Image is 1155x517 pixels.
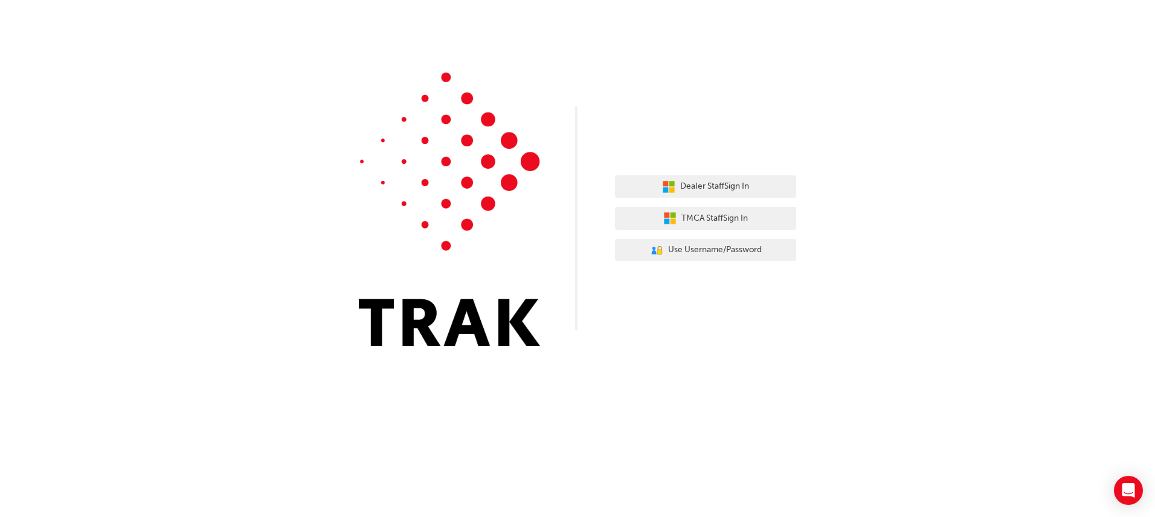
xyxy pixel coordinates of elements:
[1114,476,1143,505] div: Open Intercom Messenger
[681,212,748,226] span: TMCA Staff Sign In
[615,207,796,230] button: TMCA StaffSign In
[680,180,749,193] span: Dealer Staff Sign In
[359,73,540,346] img: Trak
[615,239,796,262] button: Use Username/Password
[615,175,796,198] button: Dealer StaffSign In
[668,243,762,257] span: Use Username/Password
